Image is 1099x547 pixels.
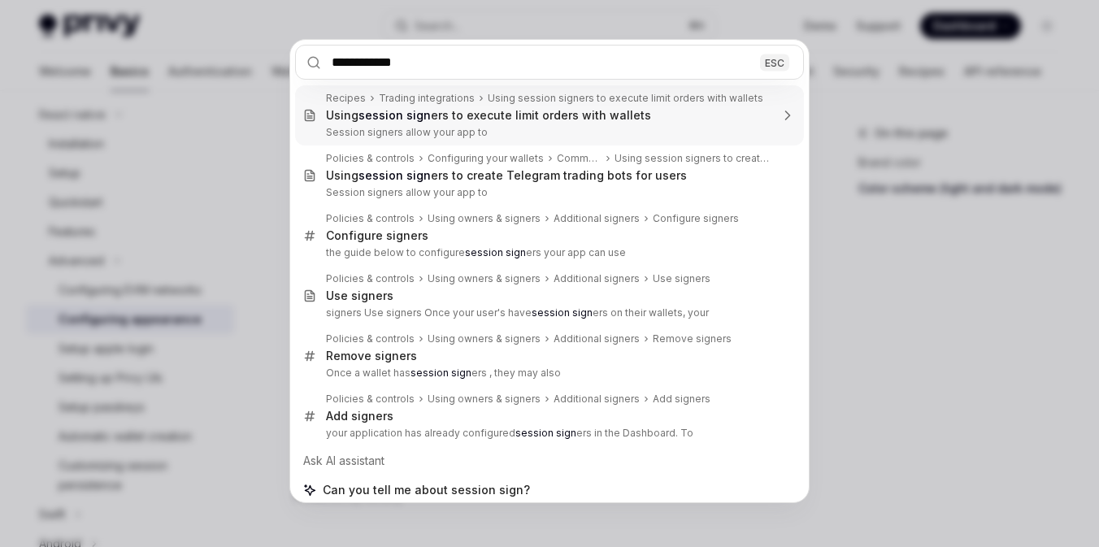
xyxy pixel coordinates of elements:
[326,246,770,259] p: the guide below to configure ers your app can use
[326,272,415,285] div: Policies & controls
[428,393,541,406] div: Using owners & signers
[326,228,428,243] div: Configure signers
[428,212,541,225] div: Using owners & signers
[326,289,393,303] div: Use signers
[532,306,593,319] b: session sign
[326,152,415,165] div: Policies & controls
[554,212,640,225] div: Additional signers
[326,409,393,423] div: Add signers
[358,168,431,182] b: session sign
[428,152,544,165] div: Configuring your wallets
[379,92,475,105] div: Trading integrations
[653,272,710,285] div: Use signers
[410,367,471,379] b: session sign
[295,446,804,475] div: Ask AI assistant
[465,246,526,258] b: session sign
[326,108,651,123] div: Using ers to execute limit orders with wallets
[428,272,541,285] div: Using owners & signers
[554,272,640,285] div: Additional signers
[554,332,640,345] div: Additional signers
[653,393,710,406] div: Add signers
[326,92,366,105] div: Recipes
[428,332,541,345] div: Using owners & signers
[760,54,789,71] div: ESC
[323,482,530,498] span: Can you tell me about session sign?
[515,427,576,439] b: session sign
[615,152,770,165] div: Using session signers to create Telegram trading bots for users
[653,332,732,345] div: Remove signers
[326,332,415,345] div: Policies & controls
[326,186,770,199] p: Session signers allow your app to
[326,126,770,139] p: Session signers allow your app to
[554,393,640,406] div: Additional signers
[557,152,602,165] div: Common use cases
[326,427,770,440] p: your application has already configured ers in the Dashboard. To
[326,367,770,380] p: Once a wallet has ers , they may also
[326,168,687,183] div: Using ers to create Telegram trading bots for users
[326,306,770,319] p: signers Use signers Once your user's have ers on their wallets, your
[358,108,431,122] b: session sign
[488,92,763,105] div: Using session signers to execute limit orders with wallets
[326,393,415,406] div: Policies & controls
[326,349,417,363] div: Remove signers
[326,212,415,225] div: Policies & controls
[653,212,739,225] div: Configure signers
